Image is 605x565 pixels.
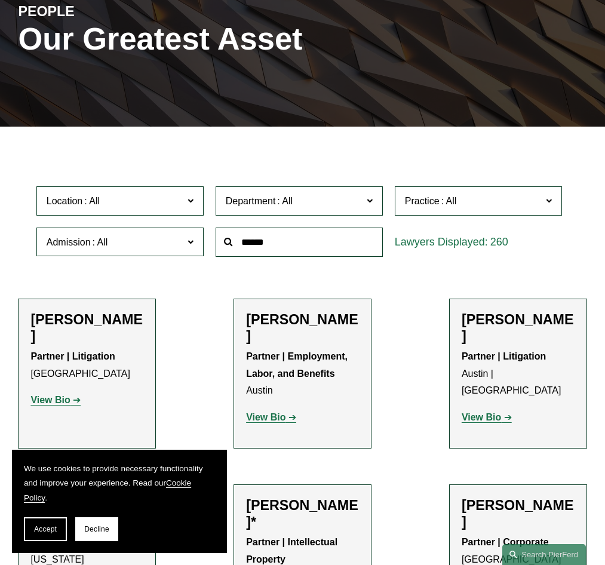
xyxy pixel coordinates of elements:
[462,351,546,361] strong: Partner | Litigation
[24,462,215,505] p: We use cookies to provide necessary functionality and improve your experience. Read our .
[226,196,276,206] span: Department
[47,237,91,247] span: Admission
[47,196,83,206] span: Location
[246,497,359,530] h2: [PERSON_NAME]*
[30,395,70,405] strong: View Bio
[246,348,359,400] p: Austin
[18,21,397,57] h1: Our Greatest Asset
[34,525,57,533] span: Accept
[75,517,118,541] button: Decline
[30,311,143,345] h2: [PERSON_NAME]
[246,311,359,345] h2: [PERSON_NAME]
[405,196,440,206] span: Practice
[462,497,575,530] h2: [PERSON_NAME]
[246,537,340,564] strong: Partner | Intellectual Property
[24,478,191,502] a: Cookie Policy
[246,351,350,379] strong: Partner | Employment, Labor, and Benefits
[30,351,115,361] strong: Partner | Litigation
[502,544,586,565] a: Search this site
[490,236,508,248] span: 260
[462,537,549,547] strong: Partner | Corporate
[12,450,227,553] section: Cookie banner
[462,348,575,400] p: Austin | [GEOGRAPHIC_DATA]
[462,412,512,422] a: View Bio
[30,348,143,383] p: [GEOGRAPHIC_DATA]
[246,412,285,422] strong: View Bio
[462,311,575,345] h2: [PERSON_NAME]
[246,412,296,422] a: View Bio
[30,395,81,405] a: View Bio
[462,412,501,422] strong: View Bio
[18,3,160,21] h4: PEOPLE
[24,517,67,541] button: Accept
[84,525,109,533] span: Decline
